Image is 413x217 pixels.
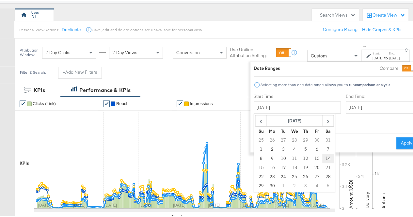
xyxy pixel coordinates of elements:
div: Date Ranges [254,64,280,70]
span: ↑ [362,44,368,46]
td: 21 [322,162,333,171]
button: Hide Graphs & KPIs [362,25,402,32]
td: 17 [278,162,289,171]
label: Start: [373,50,383,54]
span: 7 Day Views [113,48,137,54]
td: 28 [289,134,300,144]
td: 3 [300,180,311,189]
td: 27 [278,134,289,144]
span: Impressions [190,100,213,105]
td: 25 [255,134,266,144]
div: Personal View Actions: [19,26,59,31]
a: ✔ [103,99,110,106]
td: 27 [311,171,322,180]
div: KPIs [20,159,29,165]
div: Filter & Search: [20,69,46,73]
th: Sa [322,125,333,134]
p: Timezone: [GEOGRAPHIC_DATA]/[GEOGRAPHIC_DATA] [254,114,341,124]
td: 5 [322,180,333,189]
td: 26 [266,134,278,144]
td: 19 [300,162,311,171]
div: Search Views [320,11,356,17]
td: 11 [289,153,300,162]
button: Configure Pacing [318,23,362,34]
td: 9 [266,153,278,162]
span: Custom [311,52,327,57]
td: 4 [289,144,300,153]
td: 7 [322,144,333,153]
span: Reach [116,100,129,105]
td: 22 [255,171,266,180]
text: Actions [381,192,387,207]
div: NT [31,12,37,18]
th: Tu [278,125,289,134]
td: 12 [300,153,311,162]
th: [DATE] [266,114,322,125]
text: Amount (USD) [348,178,354,207]
td: 2 [266,144,278,153]
button: Duplicate [61,25,81,32]
div: KPIs [34,85,45,93]
td: 3 [278,144,289,153]
label: End: [389,50,400,54]
th: Su [255,125,266,134]
td: 28 [322,171,333,180]
td: 10 [278,153,289,162]
th: Th [300,125,311,134]
td: 24 [278,171,289,180]
strong: to [383,54,389,59]
div: Attribution Window: [20,47,39,56]
td: 20 [311,162,322,171]
td: 1 [255,144,266,153]
td: 5 [300,144,311,153]
label: Start Time: [254,92,341,98]
td: 14 [322,153,333,162]
td: 16 [266,162,278,171]
span: Conversion [176,48,200,54]
button: +Add New Filters [58,65,102,77]
td: 6 [311,144,322,153]
td: 31 [322,134,333,144]
label: Use Unified Attribution Setting: [230,45,273,57]
th: Mo [266,125,278,134]
td: 29 [300,134,311,144]
a: ✔ [20,99,26,106]
td: 13 [311,153,322,162]
td: 2 [289,180,300,189]
div: Performance & KPIs [79,85,131,93]
td: 8 [255,153,266,162]
div: [DATE] [373,54,383,59]
td: 18 [289,162,300,171]
label: Compare: [380,64,400,70]
th: Fr [311,125,322,134]
td: 1 [278,180,289,189]
div: Create View [373,11,405,17]
strong: comparison analysis [355,81,390,86]
span: ‹ [256,115,266,124]
div: Save, edit and delete options are unavailable for personal view. [92,26,202,31]
text: Delivery [364,191,370,207]
td: 30 [311,134,322,144]
td: 29 [255,180,266,189]
td: 25 [289,171,300,180]
td: 23 [266,171,278,180]
div: Selecting more than one date range allows you to run . [260,81,391,86]
span: Clicks (Link) [33,100,56,105]
div: [DATE] [389,54,400,59]
td: 30 [266,180,278,189]
span: › [323,115,333,124]
td: 15 [255,162,266,171]
a: ✔ [177,99,183,106]
span: 7 Day Clicks [46,48,71,54]
td: 4 [311,180,322,189]
th: We [289,125,300,134]
strong: + [63,68,65,74]
td: 26 [300,171,311,180]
